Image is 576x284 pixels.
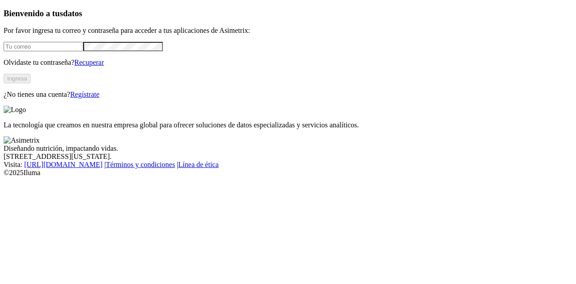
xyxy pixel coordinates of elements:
[4,136,40,144] img: Asimetrix
[70,90,99,98] a: Regístrate
[178,161,219,168] a: Línea de ética
[4,74,31,83] button: Ingresa
[4,42,83,51] input: Tu correo
[4,153,572,161] div: [STREET_ADDRESS][US_STATE].
[4,9,572,18] h3: Bienvenido a tus
[24,161,103,168] a: [URL][DOMAIN_NAME]
[4,106,26,114] img: Logo
[106,161,175,168] a: Términos y condiciones
[4,59,572,67] p: Olvidaste tu contraseña?
[4,27,572,35] p: Por favor ingresa tu correo y contraseña para acceder a tus aplicaciones de Asimetrix:
[4,161,572,169] div: Visita : | |
[4,90,572,99] p: ¿No tienes una cuenta?
[4,144,572,153] div: Diseñando nutrición, impactando vidas.
[74,59,104,66] a: Recuperar
[63,9,82,18] span: datos
[4,121,572,129] p: La tecnología que creamos en nuestra empresa global para ofrecer soluciones de datos especializad...
[4,169,572,177] div: © 2025 Iluma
